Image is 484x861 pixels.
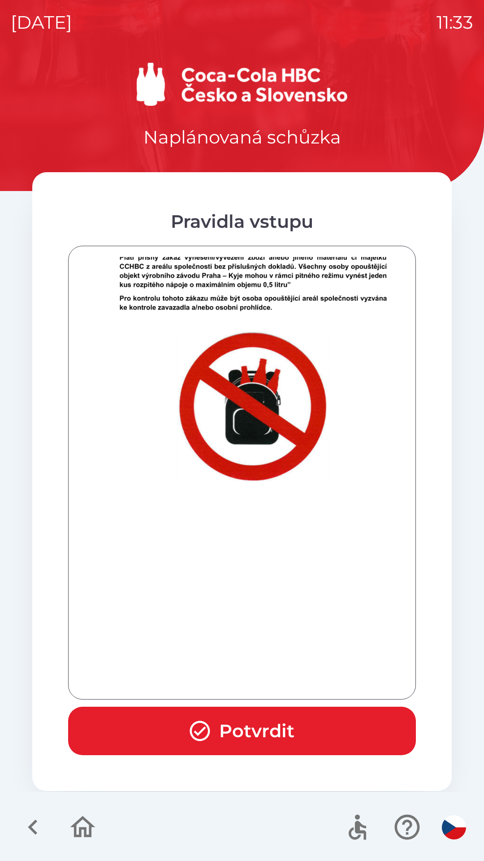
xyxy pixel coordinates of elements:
[442,815,466,839] img: cs flag
[68,208,416,235] div: Pravidla vstupu
[11,9,72,36] p: [DATE]
[32,63,452,106] img: Logo
[79,213,427,663] img: 8ACAgQIECBAgAABAhkBgZC5whACBAgQIECAAAECf4EBZgLcOhrudfsAAAAASUVORK5CYII=
[436,9,473,36] p: 11:33
[68,707,416,755] button: Potvrdit
[143,124,341,151] p: Naplánovaná schůzka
